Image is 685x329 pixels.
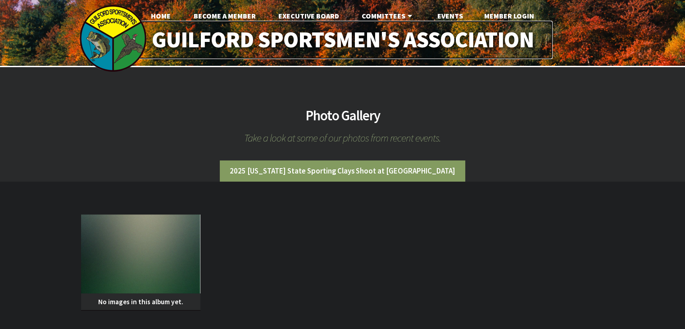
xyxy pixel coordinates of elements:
a: Executive Board [271,7,346,25]
li: 2025 [US_STATE] State Sporting Clays Shoot at [GEOGRAPHIC_DATA] [220,160,465,182]
a: Guilford Sportsmen's Association [132,21,553,59]
a: Member Login [477,7,541,25]
a: Events [430,7,470,25]
a: Home [144,7,178,25]
img: logo_sm.png [79,5,147,72]
span: No images in this album yet. [81,293,201,311]
a: Become A Member [186,7,263,25]
a: Committees [354,7,422,25]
